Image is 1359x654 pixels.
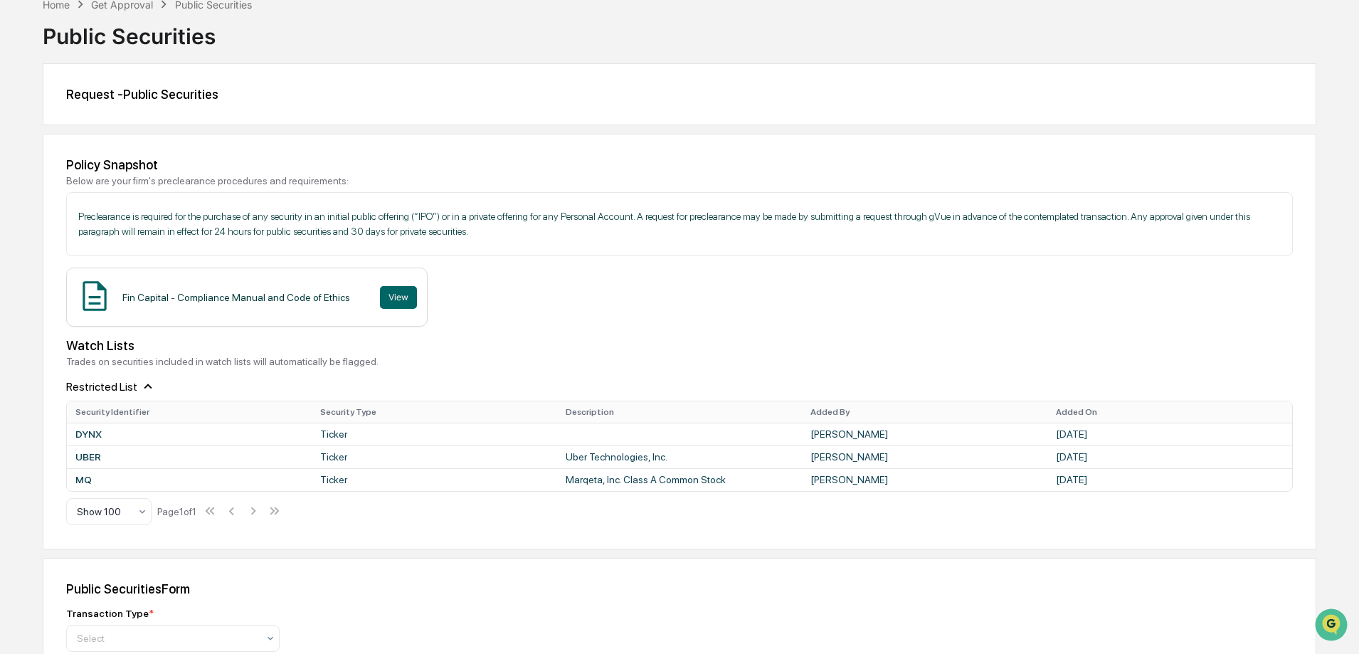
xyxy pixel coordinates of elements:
[802,468,1047,491] td: [PERSON_NAME]
[9,201,95,226] a: 🔎Data Lookup
[312,423,556,445] td: Ticker
[77,278,112,314] img: Document Icon
[312,445,556,468] td: Ticker
[557,401,802,423] th: Description
[28,179,92,194] span: Preclearance
[66,367,1293,394] div: Restricted List
[142,241,172,252] span: Pylon
[66,175,1293,186] div: Below are your firm's preclearance procedures and requirements:
[312,468,556,491] td: Ticker
[117,179,176,194] span: Attestations
[122,292,350,303] div: Fin Capital - Compliance Manual and Code of Ethics
[1047,401,1292,423] th: Added On
[557,445,802,468] td: Uber Technologies, Inc.
[1047,468,1292,491] td: [DATE]
[75,451,303,463] div: UBER
[66,581,1293,596] div: Public Securities Form
[66,87,1293,102] div: Request - Public Securities
[242,113,259,130] button: Start new chat
[66,157,1293,172] div: Policy Snapshot
[380,286,417,309] button: View
[97,174,182,199] a: 🗄️Attestations
[14,208,26,219] div: 🔎
[14,30,259,53] p: How can we help?
[43,12,1316,49] div: Public Securities
[9,174,97,199] a: 🖐️Preclearance
[48,123,180,135] div: We're available if you need us!
[100,241,172,252] a: Powered byPylon
[66,338,1293,353] div: Watch Lists
[103,181,115,192] div: 🗄️
[14,181,26,192] div: 🖐️
[28,206,90,221] span: Data Lookup
[66,356,1293,367] div: Trades on securities included in watch lists will automatically be flagged.
[67,401,312,423] th: Security Identifier
[802,445,1047,468] td: [PERSON_NAME]
[1313,607,1352,645] iframe: Open customer support
[1047,423,1292,445] td: [DATE]
[802,423,1047,445] td: [PERSON_NAME]
[557,468,802,491] td: Marqeta, Inc. Class A Common Stock
[66,608,154,619] div: Transaction Type
[1047,445,1292,468] td: [DATE]
[78,209,1281,239] p: Preclearance is required for the purchase of any security in an initial public offering (“IPO”) o...
[802,401,1047,423] th: Added By
[312,401,556,423] th: Security Type
[48,109,233,123] div: Start new chat
[14,109,40,135] img: 1746055101610-c473b297-6a78-478c-a979-82029cc54cd1
[157,506,196,517] div: Page 1 of 1
[75,474,303,485] div: MQ
[75,428,303,440] div: DYNX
